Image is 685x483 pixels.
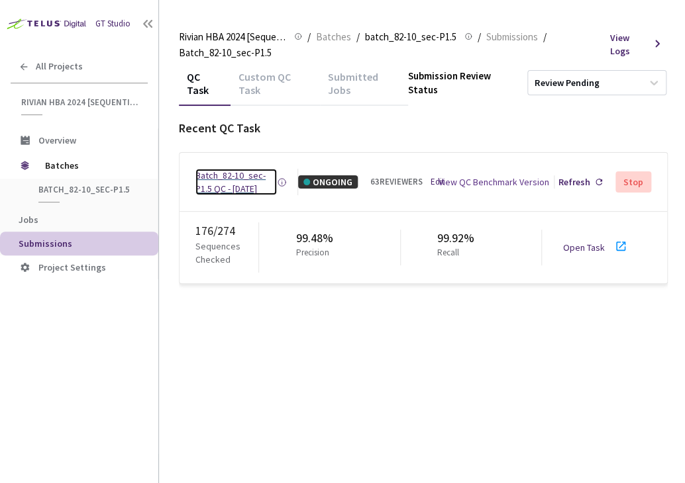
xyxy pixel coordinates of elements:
[437,230,474,247] div: 99.92%
[19,238,72,249] span: Submissions
[408,69,519,97] div: Submission Review Status
[231,70,320,106] div: Custom QC Task
[437,247,469,259] p: Recall
[610,31,647,58] span: View Logs
[320,70,408,106] div: Submitted Jobs
[179,29,286,45] span: Rivian HBA 2024 [Sequential]
[179,70,231,106] div: QC Task
[95,18,131,30] div: GT Studio
[535,77,599,89] div: Review Pending
[365,29,456,45] span: batch_82-10_sec-P1.5
[195,169,277,195] a: Batch_82-10_sec-P1.5 QC - [DATE]
[356,29,360,45] li: /
[486,29,538,45] span: Submissions
[195,240,258,266] p: Sequences Checked
[179,120,668,137] div: Recent QC Task
[19,214,38,226] span: Jobs
[298,175,358,189] div: ONGOING
[21,97,140,108] span: Rivian HBA 2024 [Sequential]
[623,177,643,187] div: Stop
[307,29,311,45] li: /
[295,230,334,247] div: 99.48%
[543,29,547,45] li: /
[478,29,481,45] li: /
[316,29,351,45] span: Batches
[295,247,329,259] p: Precision
[484,29,541,44] a: Submissions
[313,29,354,44] a: Batches
[195,222,258,240] div: 176 / 274
[38,184,136,195] span: batch_82-10_sec-P1.5
[38,261,106,273] span: Project Settings
[438,175,549,189] div: View QC Benchmark Version
[370,176,423,189] div: 63 REVIEWERS
[558,175,590,189] div: Refresh
[36,61,83,72] span: All Projects
[38,134,76,146] span: Overview
[563,241,605,253] a: Open Task
[179,45,272,61] span: Batch_82-10_sec-P1.5
[45,152,136,179] span: Batches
